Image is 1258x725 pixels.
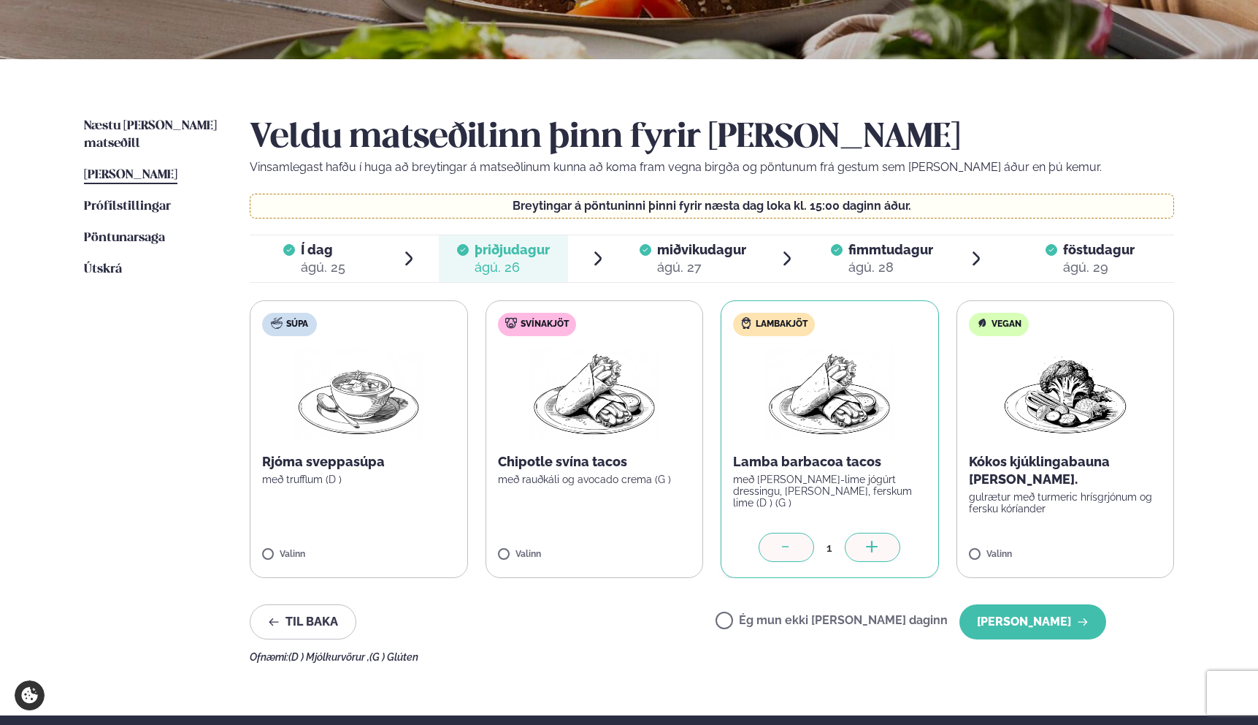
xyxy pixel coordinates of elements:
p: með [PERSON_NAME]-lime jógúrt dressingu, [PERSON_NAME], ferskum lime (D ) (G ) [733,474,927,509]
a: Cookie settings [15,680,45,710]
img: Soup.png [294,348,423,441]
span: Í dag [301,241,345,259]
a: Pöntunarsaga [84,229,165,247]
a: Prófílstillingar [84,198,171,216]
div: ágú. 27 [657,259,746,276]
span: Útskrá [84,263,122,276]
p: með rauðkáli og avocado crema (G ) [498,474,691,485]
a: [PERSON_NAME] [84,167,177,184]
a: Næstu [PERSON_NAME] matseðill [84,118,220,153]
img: Vegan.png [1001,348,1129,441]
div: ágú. 28 [848,259,933,276]
span: Súpa [286,319,308,330]
span: þriðjudagur [475,242,550,257]
img: Wraps.png [765,348,894,441]
p: Rjóma sveppasúpa [262,453,456,471]
p: Lamba barbacoa tacos [733,453,927,471]
span: föstudagur [1063,242,1135,257]
div: Ofnæmi: [250,651,1174,663]
span: (G ) Glúten [369,651,418,663]
span: Svínakjöt [521,319,569,330]
p: gulrætur með turmeric hrísgrjónum og fersku kóríander [969,491,1162,515]
span: fimmtudagur [848,242,933,257]
span: Næstu [PERSON_NAME] matseðill [84,120,217,150]
p: Chipotle svína tacos [498,453,691,471]
span: [PERSON_NAME] [84,169,177,181]
span: miðvikudagur [657,242,746,257]
img: Vegan.svg [976,317,988,329]
p: Vinsamlegast hafðu í huga að breytingar á matseðlinum kunna að koma fram vegna birgða og pöntunum... [250,159,1174,176]
div: ágú. 25 [301,259,345,276]
img: soup.svg [271,317,283,329]
span: Pöntunarsaga [84,232,165,244]
p: Kókos kjúklingabauna [PERSON_NAME]. [969,453,1162,488]
h2: Veldu matseðilinn þinn fyrir [PERSON_NAME] [250,118,1174,159]
p: með trufflum (D ) [262,474,456,485]
span: Prófílstillingar [84,200,171,213]
span: (D ) Mjólkurvörur , [288,651,369,663]
span: Lambakjöt [756,319,808,330]
button: [PERSON_NAME] [959,604,1106,639]
a: Útskrá [84,261,122,278]
button: Til baka [250,604,356,639]
span: Vegan [992,319,1021,330]
img: Wraps.png [530,348,659,441]
img: pork.svg [505,317,517,329]
div: 1 [814,539,845,556]
img: Lamb.svg [740,317,752,329]
div: ágú. 26 [475,259,550,276]
p: Breytingar á pöntuninni þinni fyrir næsta dag loka kl. 15:00 daginn áður. [265,200,1159,212]
div: ágú. 29 [1063,259,1135,276]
